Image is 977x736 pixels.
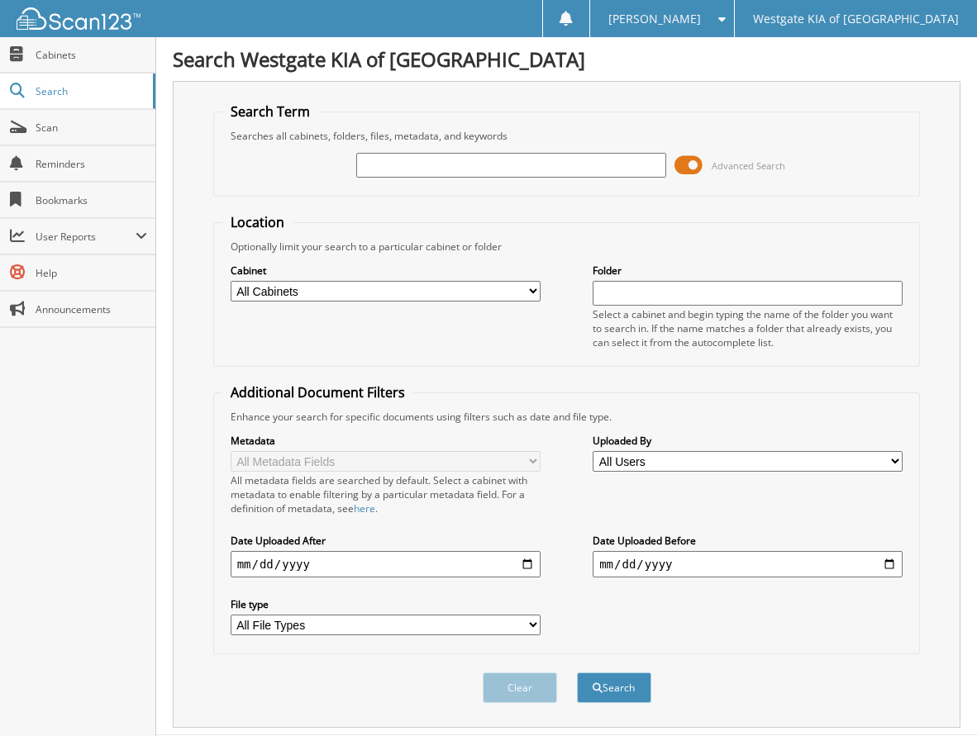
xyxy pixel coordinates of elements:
[231,264,541,278] label: Cabinet
[608,14,701,24] span: [PERSON_NAME]
[17,7,141,30] img: scan123-logo-white.svg
[36,230,136,244] span: User Reports
[36,48,147,62] span: Cabinets
[753,14,959,24] span: Westgate KIA of [GEOGRAPHIC_DATA]
[593,264,903,278] label: Folder
[222,410,912,424] div: Enhance your search for specific documents using filters such as date and file type.
[593,534,903,548] label: Date Uploaded Before
[354,501,375,515] a: here
[222,213,293,231] legend: Location
[231,534,541,548] label: Date Uploaded After
[231,473,541,515] div: All metadata fields are searched by default. Select a cabinet with metadata to enable filtering b...
[577,672,651,703] button: Search
[483,672,557,703] button: Clear
[222,129,912,143] div: Searches all cabinets, folders, files, metadata, and keywords
[231,551,541,577] input: start
[712,159,785,172] span: Advanced Search
[231,434,541,448] label: Metadata
[173,45,960,73] h1: Search Westgate KIA of [GEOGRAPHIC_DATA]
[36,193,147,207] span: Bookmarks
[222,102,318,121] legend: Search Term
[36,266,147,280] span: Help
[593,307,903,349] div: Select a cabinet and begin typing the name of the folder you want to search in. If the name match...
[222,240,912,254] div: Optionally limit your search to a particular cabinet or folder
[36,121,147,135] span: Scan
[36,84,145,98] span: Search
[36,302,147,316] span: Announcements
[593,551,903,577] input: end
[593,434,903,448] label: Uploaded By
[36,157,147,171] span: Reminders
[222,383,413,401] legend: Additional Document Filters
[231,597,541,611] label: File type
